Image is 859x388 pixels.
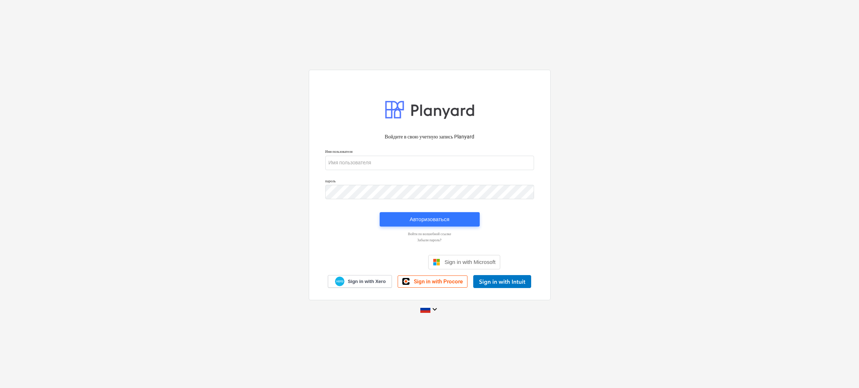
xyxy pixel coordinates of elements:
[325,179,534,185] p: пароль
[414,278,463,285] span: Sign in with Procore
[328,275,392,288] a: Sign in with Xero
[348,278,385,285] span: Sign in with Xero
[444,259,496,265] span: Sign in with Microsoft
[325,149,534,155] p: Имя пользователя
[359,254,422,270] div: Увійти через Google (відкриється в новій вкладці)
[325,133,534,141] p: Войдите в свою учетную запись Planyard
[398,275,467,288] a: Sign in with Procore
[410,215,449,224] div: Авторизоваться
[355,254,426,270] iframe: Кнопка "Увійти через Google"
[430,305,439,314] i: keyboard_arrow_down
[380,212,480,227] button: Авторизоваться
[322,238,538,242] a: Забыли пароль?
[322,232,538,236] a: Войти по волшебной ссылке
[325,156,534,170] input: Имя пользователя
[335,277,344,286] img: Xero logo
[433,259,440,266] img: Microsoft logo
